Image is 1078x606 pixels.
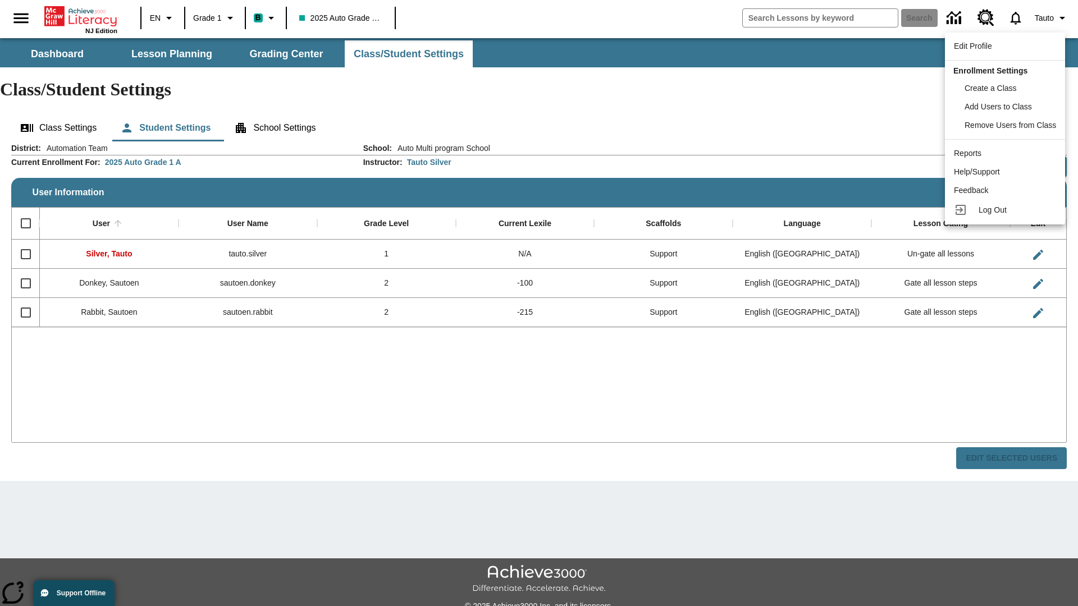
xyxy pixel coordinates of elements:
span: Help/Support [954,167,1000,176]
span: Remove Users from Class [965,121,1056,130]
span: Create a Class [965,84,1017,93]
span: Feedback [954,186,988,195]
span: Log Out [979,205,1007,214]
span: Edit Profile [954,42,992,50]
span: Reports [954,149,981,158]
span: Enrollment Settings [953,66,1027,75]
span: Add Users to Class [965,102,1032,111]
